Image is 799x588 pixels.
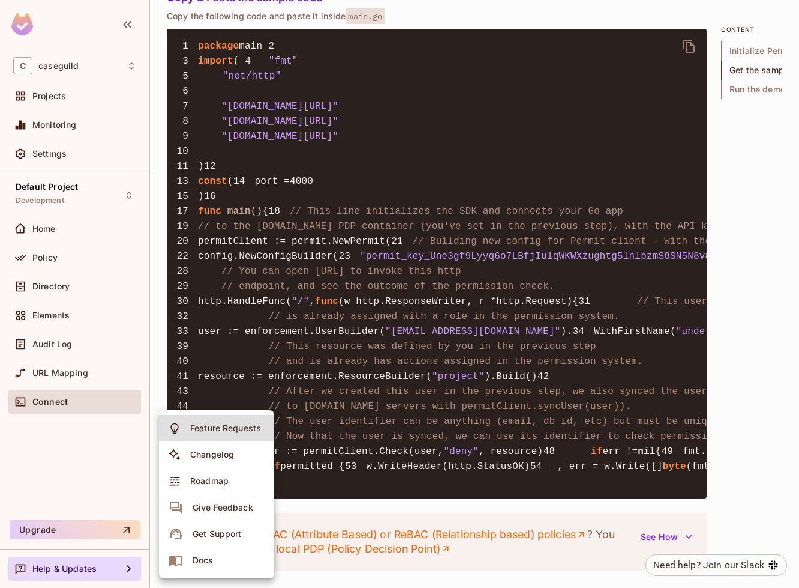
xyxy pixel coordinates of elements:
[190,449,234,461] div: Changelog
[190,422,261,434] div: Feature Requests
[193,528,241,540] div: Get Support
[190,475,229,487] div: Roadmap
[653,558,764,572] div: Need help? Join our Slack
[193,502,253,514] div: Give Feedback
[193,554,214,566] div: Docs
